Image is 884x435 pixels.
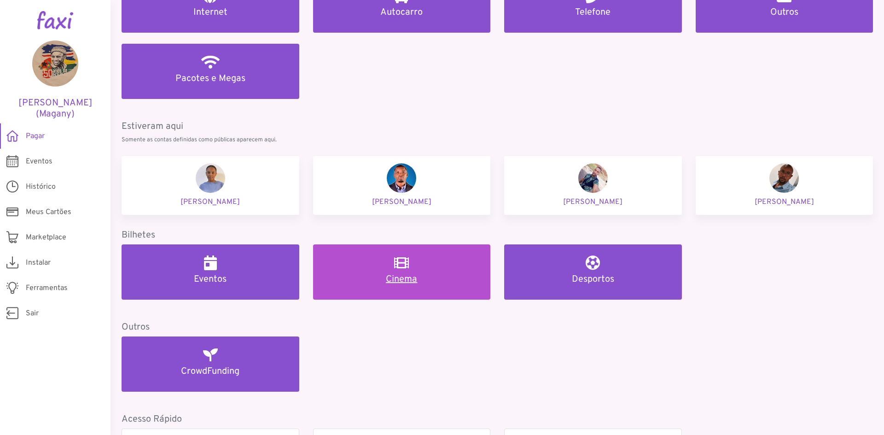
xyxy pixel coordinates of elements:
a: Pacotes e Megas [122,44,299,99]
span: Pagar [26,131,45,142]
h5: Cinema [324,274,480,285]
span: Sair [26,308,39,319]
p: [PERSON_NAME] [320,197,483,208]
p: [PERSON_NAME] [512,197,675,208]
p: [PERSON_NAME] [703,197,866,208]
h5: Autocarro [324,7,480,18]
h5: Outros [707,7,862,18]
span: Instalar [26,257,51,268]
img: Graciano Fernandes [387,163,416,193]
h5: Bilhetes [122,230,873,241]
a: Nelo Moreira [PERSON_NAME] [696,156,873,215]
a: Eventos [122,244,299,300]
img: Jaqueline Tavares [196,163,225,193]
a: Edmar Andrade [PERSON_NAME] [504,156,682,215]
span: Eventos [26,156,52,167]
h5: Pacotes e Megas [133,73,288,84]
h5: Outros [122,322,873,333]
span: Meus Cartões [26,207,71,218]
h5: Desportos [515,274,671,285]
h5: [PERSON_NAME] (Magany) [14,98,97,120]
h5: Acesso Rápido [122,414,873,425]
a: CrowdFunding [122,336,299,392]
a: Cinema [313,244,491,300]
p: Somente as contas definidas como públicas aparecem aqui. [122,136,873,145]
img: Nelo Moreira [769,163,799,193]
h5: Eventos [133,274,288,285]
a: [PERSON_NAME] (Magany) [14,41,97,120]
span: Marketplace [26,232,66,243]
p: [PERSON_NAME] [129,197,292,208]
a: Graciano Fernandes [PERSON_NAME] [313,156,491,215]
h5: Telefone [515,7,671,18]
h5: CrowdFunding [133,366,288,377]
a: Jaqueline Tavares [PERSON_NAME] [122,156,299,215]
span: Ferramentas [26,283,68,294]
span: Histórico [26,181,56,192]
a: Desportos [504,244,682,300]
h5: Estiveram aqui [122,121,873,132]
h5: Internet [133,7,288,18]
img: Edmar Andrade [578,163,608,193]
